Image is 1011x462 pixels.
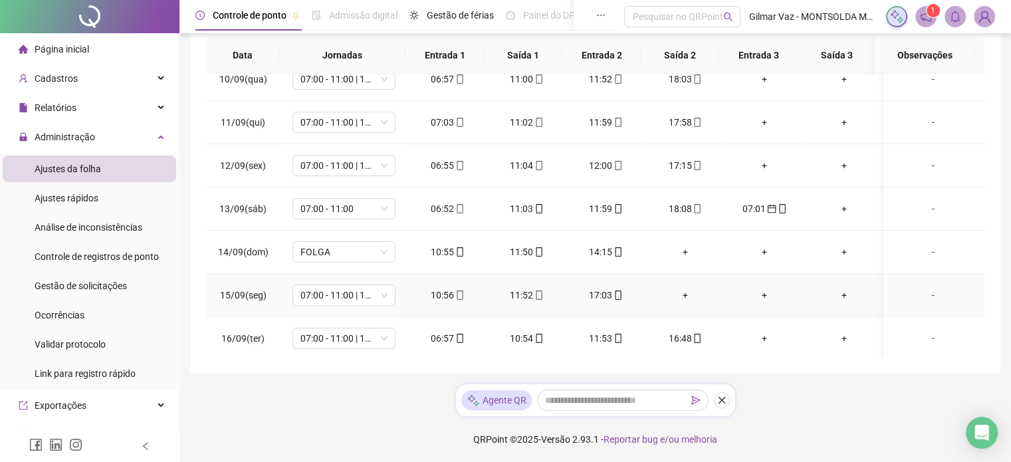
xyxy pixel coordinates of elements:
[454,290,465,300] span: mobile
[195,11,205,20] span: clock-circle
[719,37,798,74] th: Entrada 3
[19,401,28,410] span: export
[596,11,606,20] span: ellipsis
[894,158,972,173] div: -
[300,69,388,89] span: 07:00 - 11:00 | 12:00 - 16:00
[920,11,932,23] span: notification
[484,37,562,74] th: Saída 1
[454,247,465,257] span: mobile
[312,11,321,20] span: file-done
[454,74,465,84] span: mobile
[498,201,556,216] div: 11:03
[418,245,476,259] div: 10:55
[815,331,873,346] div: +
[69,438,82,451] span: instagram
[894,115,972,130] div: -
[541,434,570,445] span: Versão
[19,74,28,83] span: user-add
[656,158,714,173] div: 17:15
[562,37,641,74] th: Entrada 2
[656,245,714,259] div: +
[533,74,544,84] span: mobile
[35,400,86,411] span: Exportações
[656,72,714,86] div: 18:03
[894,201,972,216] div: -
[219,203,267,214] span: 13/09(sáb)
[736,245,794,259] div: +
[889,9,904,24] img: sparkle-icon.fc2bf0ac1784a2077858766a79e2daf3.svg
[612,247,623,257] span: mobile
[656,331,714,346] div: 16:48
[612,74,623,84] span: mobile
[300,156,388,175] span: 07:00 - 11:00 | 12:00 - 16:00
[506,11,515,20] span: dashboard
[35,222,142,233] span: Análise de inconsistências
[691,334,702,343] span: mobile
[220,290,267,300] span: 15/09(seg)
[454,334,465,343] span: mobile
[533,161,544,170] span: mobile
[717,396,727,405] span: close
[612,118,623,127] span: mobile
[736,288,794,302] div: +
[691,161,702,170] span: mobile
[418,158,476,173] div: 06:55
[612,161,623,170] span: mobile
[300,112,388,132] span: 07:00 - 11:00 | 12:00 - 16:00
[612,204,623,213] span: mobile
[300,328,388,348] span: 07:00 - 11:00 | 12:00 - 16:00
[454,161,465,170] span: mobile
[966,417,998,449] div: Open Intercom Messenger
[35,368,136,379] span: Link para registro rápido
[776,204,787,213] span: mobile
[454,118,465,127] span: mobile
[748,9,877,24] span: Gilmar Vaz - MONTSOLDA MONTAGENS INDUSTRIAIS LTDA
[641,37,719,74] th: Saída 2
[35,339,106,350] span: Validar protocolo
[815,288,873,302] div: +
[418,72,476,86] div: 06:57
[35,132,95,142] span: Administração
[279,37,405,74] th: Jornadas
[766,204,776,213] span: calendar
[577,158,635,173] div: 12:00
[418,288,476,302] div: 10:56
[300,242,388,262] span: FOLGA
[523,10,575,21] span: Painel do DP
[498,115,556,130] div: 11:02
[219,74,267,84] span: 10/09(qua)
[35,281,127,291] span: Gestão de solicitações
[656,288,714,302] div: +
[292,12,300,20] span: pushpin
[931,6,935,15] span: 1
[736,115,794,130] div: +
[405,37,484,74] th: Entrada 1
[19,103,28,112] span: file
[533,290,544,300] span: mobile
[418,331,476,346] div: 06:57
[35,164,101,174] span: Ajustes da folha
[577,115,635,130] div: 11:59
[656,115,714,130] div: 17:58
[949,11,961,23] span: bell
[418,201,476,216] div: 06:52
[815,245,873,259] div: +
[736,331,794,346] div: +
[35,251,159,262] span: Controle de registros de ponto
[409,11,419,20] span: sun
[29,438,43,451] span: facebook
[927,4,940,17] sup: 1
[736,201,794,216] div: 07:01
[656,201,714,216] div: 18:08
[35,73,78,84] span: Cadastros
[19,45,28,54] span: home
[577,331,635,346] div: 11:53
[498,72,556,86] div: 11:00
[894,72,972,86] div: -
[498,288,556,302] div: 11:52
[461,390,532,410] div: Agente QR
[577,245,635,259] div: 14:15
[300,199,388,219] span: 07:00 - 11:00
[691,204,702,213] span: mobile
[498,245,556,259] div: 11:50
